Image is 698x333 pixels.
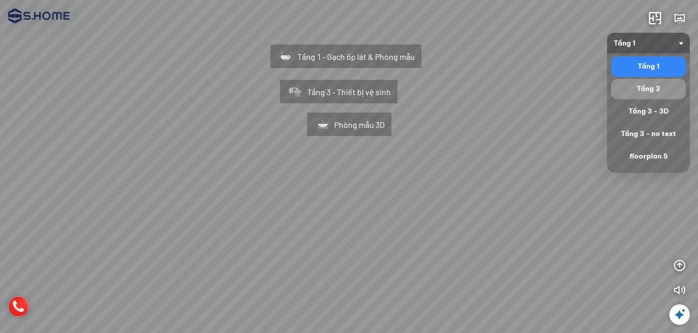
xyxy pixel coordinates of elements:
[615,128,682,140] div: Tầng 3 - no text
[615,83,682,95] div: Tầng 3
[8,296,29,317] img: hotline_icon_VCHHFN9JCFPE.png
[615,150,682,163] div: floorplan 5
[611,124,686,144] div: Tầng 3 - no text
[611,79,686,99] div: Tầng 3
[611,101,686,122] div: Tầng 3 - 3D
[8,8,69,24] img: logo
[611,56,686,77] div: Tầng 1
[615,60,682,73] div: Tầng 1
[614,33,683,53] span: Tầng 1
[615,105,682,118] div: Tầng 3 - 3D
[611,146,686,167] div: floorplan 5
